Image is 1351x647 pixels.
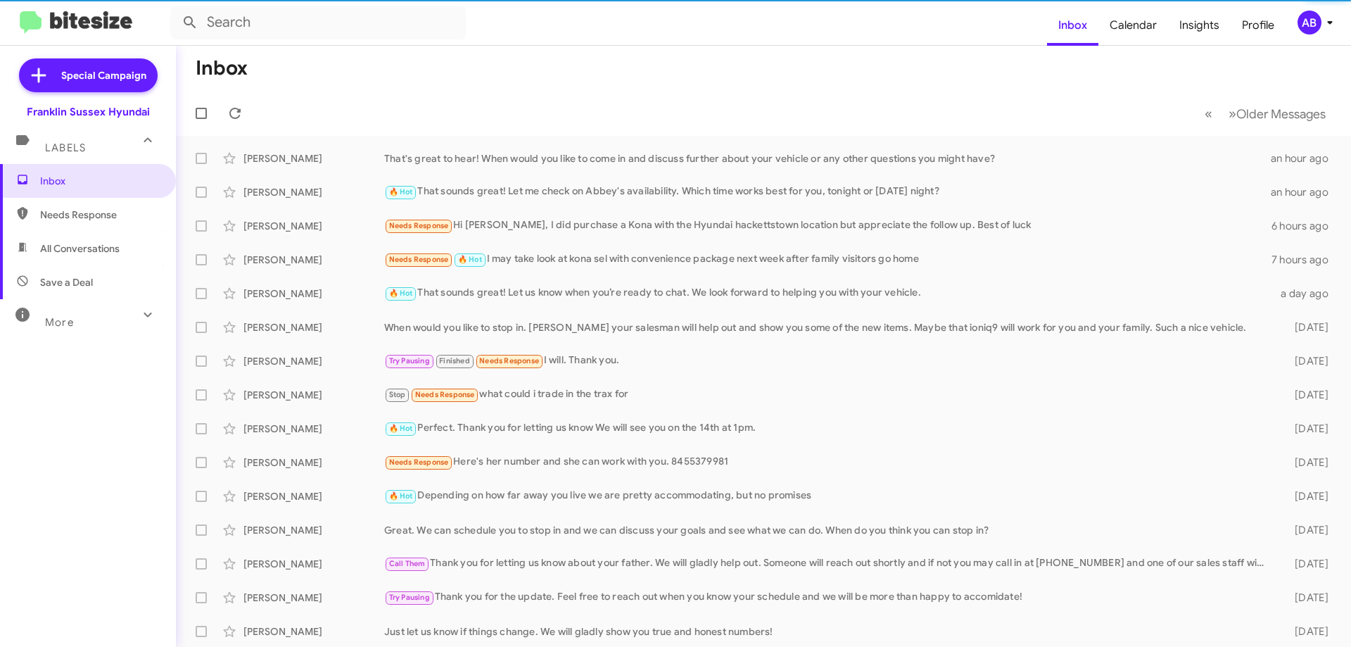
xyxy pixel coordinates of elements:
[19,58,158,92] a: Special Campaign
[384,218,1271,234] div: Hi [PERSON_NAME], I did purchase a Kona with the Hyundai hackettstown location but appreciate the...
[1231,5,1286,46] a: Profile
[1272,557,1340,571] div: [DATE]
[389,255,449,264] span: Needs Response
[40,208,160,222] span: Needs Response
[1236,106,1326,122] span: Older Messages
[384,353,1272,369] div: I will. Thank you.
[1271,219,1340,233] div: 6 hours ago
[389,559,426,568] span: Call Them
[384,387,1272,403] div: what could i trade in the trax for
[40,241,120,256] span: All Conversations
[389,289,413,298] span: 🔥 Hot
[1272,489,1340,503] div: [DATE]
[384,555,1272,572] div: Thank you for letting us know about your father. We will gladly help out. Someone will reach out ...
[243,354,384,368] div: [PERSON_NAME]
[1098,5,1168,46] a: Calendar
[389,221,449,230] span: Needs Response
[439,356,470,365] span: Finished
[1196,99,1221,128] button: Previous
[389,458,449,467] span: Needs Response
[1047,5,1098,46] a: Inbox
[243,151,384,165] div: [PERSON_NAME]
[1272,388,1340,402] div: [DATE]
[243,320,384,334] div: [PERSON_NAME]
[243,624,384,639] div: [PERSON_NAME]
[1298,11,1321,34] div: AB
[243,523,384,537] div: [PERSON_NAME]
[1271,151,1340,165] div: an hour ago
[384,589,1272,605] div: Thank you for the update. Feel free to reach out when you know your schedule and we will be more ...
[243,388,384,402] div: [PERSON_NAME]
[40,174,160,188] span: Inbox
[384,523,1272,537] div: Great. We can schedule you to stop in and we can discuss your goals and see what we can do. When ...
[196,57,248,80] h1: Inbox
[1197,99,1334,128] nav: Page navigation example
[45,142,86,154] span: Labels
[243,287,384,301] div: [PERSON_NAME]
[389,187,413,196] span: 🔥 Hot
[1286,11,1336,34] button: AB
[384,320,1272,334] div: When would you like to stop in. [PERSON_NAME] your salesman will help out and show you some of th...
[40,275,93,289] span: Save a Deal
[1229,105,1236,123] span: »
[389,593,430,602] span: Try Pausing
[384,285,1272,301] div: That sounds great! Let us know when you’re ready to chat. We look forward to helping you with you...
[1272,320,1340,334] div: [DATE]
[170,6,466,39] input: Search
[1271,253,1340,267] div: 7 hours ago
[384,454,1272,470] div: Here's her number and she can work with you. 8455379981
[243,557,384,571] div: [PERSON_NAME]
[1272,456,1340,470] div: [DATE]
[389,424,413,433] span: 🔥 Hot
[1220,99,1334,128] button: Next
[384,251,1271,268] div: I may take look at kona sel with convenience package next week after family visitors go home
[389,356,430,365] span: Try Pausing
[415,390,475,399] span: Needs Response
[1271,185,1340,199] div: an hour ago
[1272,354,1340,368] div: [DATE]
[384,624,1272,639] div: Just let us know if things change. We will gladly show you true and honest numbers!
[1272,523,1340,537] div: [DATE]
[243,489,384,503] div: [PERSON_NAME]
[243,456,384,470] div: [PERSON_NAME]
[384,151,1271,165] div: That's great to hear! When would you like to come in and discuss further about your vehicle or an...
[243,219,384,233] div: [PERSON_NAME]
[384,488,1272,504] div: Depending on how far away you live we are pretty accommodating, but no promises
[1168,5,1231,46] a: Insights
[479,356,539,365] span: Needs Response
[61,68,146,82] span: Special Campaign
[27,105,150,119] div: Franklin Sussex Hyundai
[458,255,482,264] span: 🔥 Hot
[243,591,384,605] div: [PERSON_NAME]
[389,491,413,501] span: 🔥 Hot
[243,185,384,199] div: [PERSON_NAME]
[1272,624,1340,639] div: [DATE]
[243,253,384,267] div: [PERSON_NAME]
[389,390,406,399] span: Stop
[1272,287,1340,301] div: a day ago
[45,316,74,329] span: More
[384,184,1271,200] div: That sounds great! Let me check on Abbey's availability. Which time works best for you, tonight o...
[1205,105,1212,123] span: «
[384,420,1272,436] div: Perfect. Thank you for letting us know We will see you on the 14th at 1pm.
[1272,422,1340,436] div: [DATE]
[243,422,384,436] div: [PERSON_NAME]
[1272,591,1340,605] div: [DATE]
